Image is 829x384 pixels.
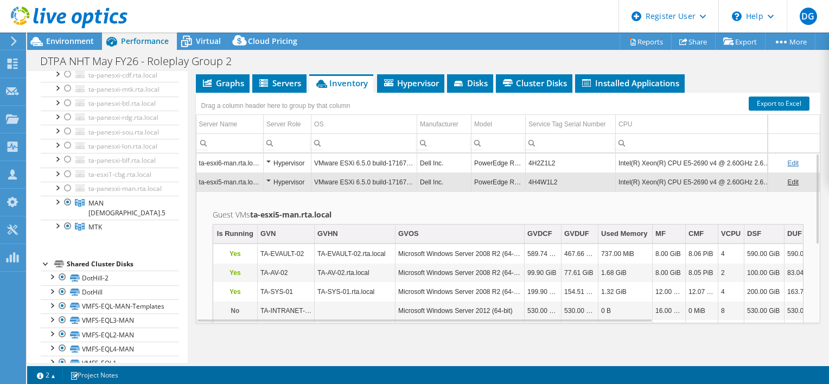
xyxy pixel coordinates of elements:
td: Column CMF, Value 0 MiB [686,302,718,321]
td: Column GVDCF, Value 199.90 GiB [525,283,562,302]
td: Column Is Running, Value Yes [213,264,258,283]
a: More [765,33,815,50]
td: CPU Column [616,115,776,134]
td: Column OS, Value VMware ESXi 6.5.0 build-17167537 [311,153,417,172]
a: MAN 6.5 [41,196,179,220]
span: ta-panesxi-cdf.rta.local [88,71,157,80]
span: DG [800,8,817,25]
span: Inventory [315,78,368,88]
span: MTK [88,222,102,232]
td: GVDCF Column [525,225,562,244]
div: Server Role [266,118,301,131]
td: Column GVDUF, Value 154.51 GiB [562,283,598,302]
td: Column MF, Value 12.00 GiB [653,283,686,302]
span: Environment [46,36,94,46]
td: Column GVDUF, Value 77.61 GiB [562,264,598,283]
td: Column GVHN, Value TA-AV-02.rta.local [315,264,396,283]
td: Column GVDCF, Value 530.00 GiB [525,302,562,321]
td: Column VCPU, Value 4 [718,283,744,302]
td: Column Server Name, Value ta-esxi5-man.rta.local [196,172,264,191]
td: Server Name Column [196,115,264,134]
div: OS [314,118,323,131]
td: Column DUF, Value 590.00 GiB [785,245,821,264]
div: CPU [618,118,632,131]
td: Column MF, Value 16.00 GiB [653,302,686,321]
div: CMF [688,227,704,240]
p: Yes [216,266,255,279]
td: Model Column [471,115,526,134]
td: OS Column [311,115,417,134]
td: Column OS, Value VMware ESXi 6.5.0 build-17167537 [311,172,417,191]
div: VCPU [721,227,741,240]
svg: \n [732,11,742,21]
a: VMFS-EQL4-MAN [41,342,179,356]
td: MF Column [653,225,686,244]
td: Column GVN, Value TA-EVAULT-02 [258,245,315,264]
td: DUF Column [785,225,821,244]
a: DotHill [41,285,179,299]
span: ta-panesxi-btl.rta.local [88,99,156,108]
td: Column GVDCF, Value 589.74 GiB [525,245,562,264]
td: Column GVDCF, Value 99.90 GiB [525,264,562,283]
td: Column GVOS, Value Microsoft Windows Server 2008 R2 (64-bit) [396,264,525,283]
td: Column DSF, Value 200.00 GiB [744,283,785,302]
h1: DTPA NHT May FY26 - Roleplay Group 2 [35,55,248,67]
div: Model [474,118,492,131]
td: Used Memory Column [598,225,653,244]
span: ta-panesxi-rdg.rta.local [88,113,158,122]
a: Export to Excel [749,97,809,111]
div: Drag a column header here to group by that column [199,98,353,113]
div: Used Memory [601,227,647,240]
div: GVDUF [564,227,589,240]
td: Is Running Column [213,225,258,244]
p: Yes [216,285,255,298]
td: Column CPU, Filter cell [616,133,776,152]
td: Column MF, Value 8.00 GiB [653,264,686,283]
h2: Guest VMs [213,208,804,221]
td: Column Is Running, Value No [213,302,258,321]
div: MF [655,227,666,240]
a: 2 [29,368,63,382]
div: Data grid [196,93,820,323]
a: ta-esxi1-cbg.rta.local [41,168,179,182]
a: Export [715,33,766,50]
a: ta-panesxi-sou.rta.local [41,125,179,139]
a: Share [671,33,716,50]
div: GVDCF [527,227,552,240]
td: Column Manufacturer, Value Dell Inc. [417,172,471,191]
td: Column CMF, Value 12.07 PiB [686,283,718,302]
span: Installed Applications [581,78,679,88]
td: Column Used Memory, Value 0 B [598,302,653,321]
td: Column GVOS, Value Microsoft Windows Server 2008 R2 (64-bit) [396,245,525,264]
td: Column GVN, Value TA-INTRANET-01 [258,302,315,321]
span: Disks [452,78,488,88]
td: Column Used Memory, Value 737.00 MiB [598,245,653,264]
span: ta-panesxi-man.rta.local [88,184,162,193]
td: GVN Column [258,225,315,244]
td: Column GVHN, Value [315,302,396,321]
b: ta-esxi5-man.rta.local [250,209,331,220]
td: Column GVN, Value TA-SYS-01 [258,283,315,302]
a: ta-panesxi-btl.rta.local [41,97,179,111]
p: No [216,304,255,317]
td: Column GVN, Value TA-AV-02 [258,264,315,283]
td: GVHN Column [315,225,396,244]
a: ta-panesxi-lon.rta.local [41,139,179,153]
td: Column GVHN, Value TA-EVAULT-02.rta.local [315,245,396,264]
a: VMFS-EQL2-MAN [41,328,179,342]
span: ta-panesxi-lon.rta.local [88,142,157,151]
div: GVHN [317,227,338,240]
td: Column Service Tag Serial Number, Filter cell [526,133,616,152]
td: Column MF, Value 8.00 GiB [653,245,686,264]
td: Server Role Column [264,115,311,134]
span: ta-panesxi-blf.rta.local [88,156,156,165]
span: Graphs [201,78,244,88]
td: Column Server Role, Value Hypervisor [264,153,311,172]
td: Column Service Tag Serial Number, Value 4H4W1L2 [526,172,616,191]
div: Is Running [217,227,253,240]
div: Shared Cluster Disks [67,258,179,271]
a: ta-panesxi-rdg.rta.local [41,111,179,125]
span: Hypervisor [382,78,439,88]
a: ta-panesxi-cdf.rta.local [41,68,179,82]
td: VCPU Column [718,225,744,244]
